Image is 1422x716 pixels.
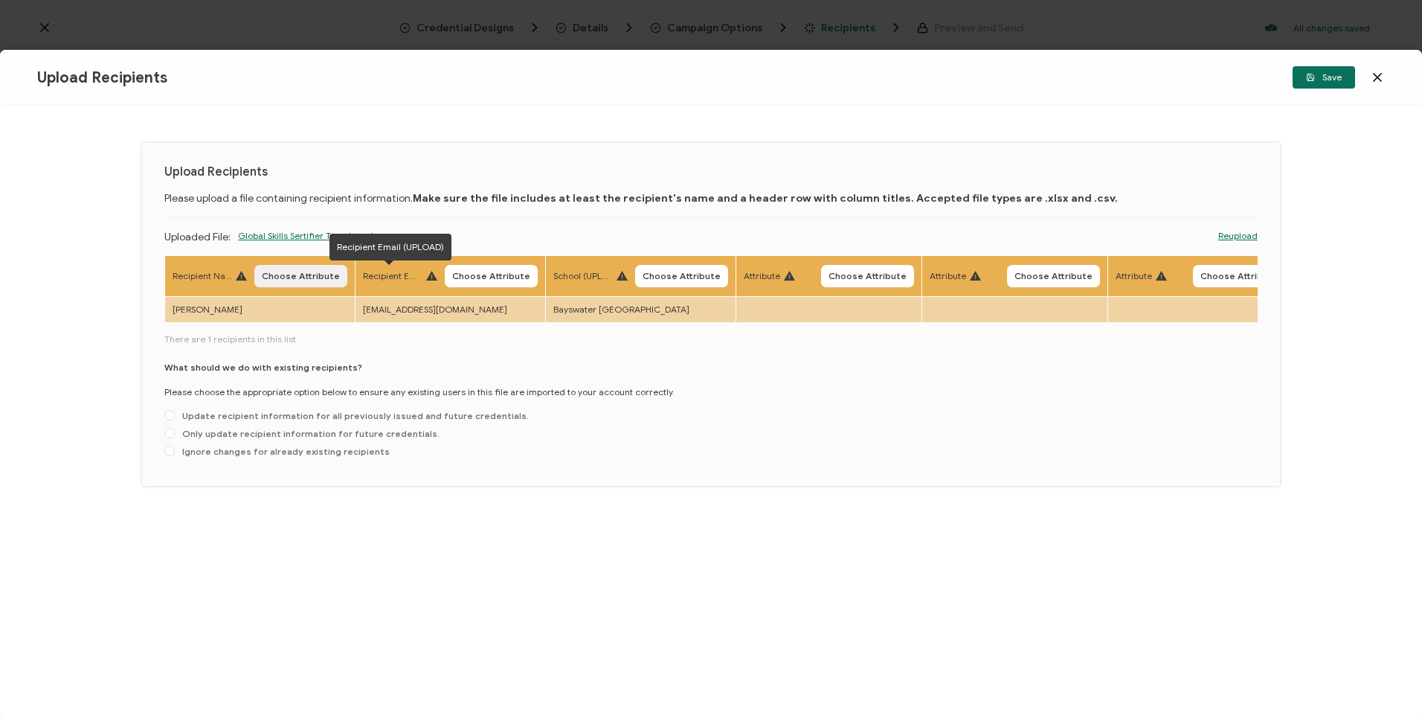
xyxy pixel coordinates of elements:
span: Global Skills Sertifier Template.xlsx [238,229,382,266]
span: Choose Attribute [262,272,340,281]
span: There are 1 recipients in this list. [164,333,1258,346]
button: Choose Attribute [445,265,538,287]
p: Please choose the appropriate option below to ensure any existing users in this file are imported... [164,386,675,399]
b: Make sure the file includes at least the recipient's name and a header row with column titles. Ac... [413,192,1118,205]
iframe: Chat Widget [1348,645,1422,716]
span: Only update recipient information for future credentials. [175,428,440,439]
td: [EMAIL_ADDRESS][DOMAIN_NAME] [355,297,546,323]
td: Bayswater [GEOGRAPHIC_DATA] [546,297,736,323]
button: Choose Attribute [635,265,728,287]
span: Choose Attribute [1200,272,1278,281]
td: [PERSON_NAME] [165,297,355,323]
span: School (UPLOAD) [553,269,613,283]
span: Save [1306,73,1342,82]
button: Choose Attribute [254,265,347,287]
span: Choose Attribute [1014,272,1093,281]
span: Attribute [930,269,966,283]
span: Update recipient information for all previously issued and future credentials. [175,410,529,421]
span: Upload Recipients [37,68,167,87]
p: Uploaded File: [164,229,231,248]
button: Save [1293,66,1355,89]
span: Recipient Email (UPLOAD) [363,269,422,283]
span: Choose Attribute [829,272,907,281]
span: Attribute [744,269,780,283]
span: Choose Attribute [643,272,721,281]
p: Please upload a file containing recipient information. [164,191,1258,206]
span: Attribute [1116,269,1152,283]
a: Reupload [1218,229,1258,243]
button: Choose Attribute [1007,265,1100,287]
div: Recipient Email (UPLOAD) [329,234,451,260]
span: Choose Attribute [452,272,530,281]
button: Choose Attribute [1193,265,1286,287]
p: What should we do with existing recipients? [164,361,362,374]
span: Recipient Name (UPLOAD) [173,269,232,283]
h1: Upload Recipients [164,165,1258,179]
span: Ignore changes for already existing recipients [175,446,390,457]
button: Choose Attribute [821,265,914,287]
